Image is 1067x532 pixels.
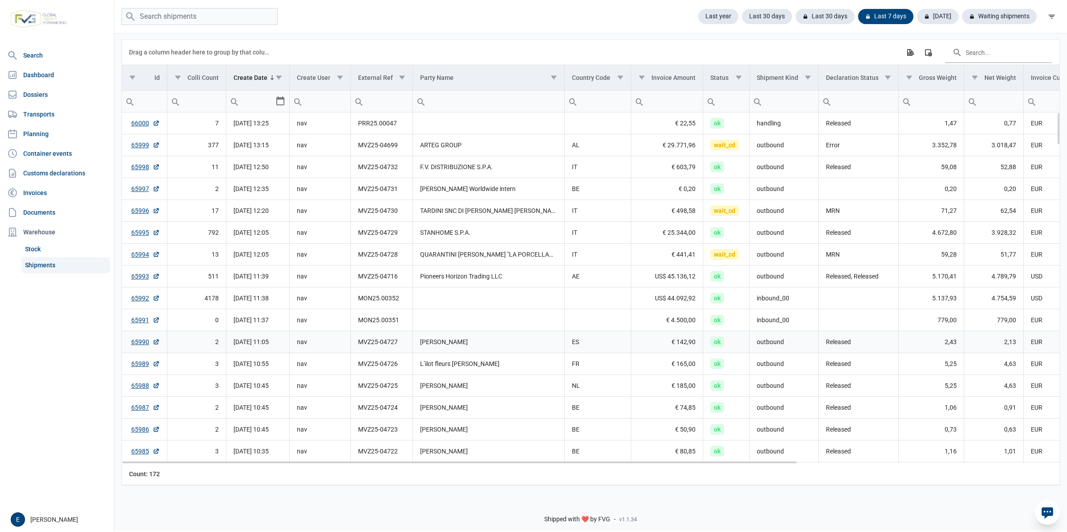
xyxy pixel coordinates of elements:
[167,91,183,112] div: Search box
[819,222,898,244] td: Released
[289,200,350,222] td: nav
[750,156,819,178] td: outbound
[21,257,110,273] a: Shipments
[167,222,226,244] td: 792
[188,74,219,81] div: Colli Count
[233,207,269,214] span: [DATE] 12:20
[819,156,898,178] td: Released
[131,119,160,128] a: 66000
[131,162,160,171] a: 65998
[175,74,181,81] span: Show filter options for column 'Colli Count'
[413,91,564,112] td: Filter cell
[289,309,350,331] td: nav
[289,65,350,91] td: Column Create User
[964,266,1024,287] td: 4.789,79
[565,397,631,419] td: BE
[289,397,350,419] td: nav
[413,222,564,244] td: STANHOME S.P.A.
[289,91,350,112] td: Filter cell
[675,119,696,128] span: € 22,55
[350,134,413,156] td: MVZ25-04699
[735,74,742,81] span: Show filter options for column 'Status'
[651,74,696,81] div: Invoice Amount
[122,91,138,112] div: Search box
[898,156,964,178] td: 59,08
[4,125,110,143] a: Planning
[964,65,1024,91] td: Column Net Weight
[898,419,964,441] td: 0,73
[819,331,898,353] td: Released
[233,141,269,149] span: [DATE] 13:15
[167,287,226,309] td: 4178
[413,134,564,156] td: ARTEG GROUP
[122,40,1059,485] div: Data grid with 172 rows and 18 columns
[226,65,289,91] td: Column Create Date
[350,156,413,178] td: MVZ25-04732
[750,178,819,200] td: outbound
[750,397,819,419] td: outbound
[631,91,647,112] div: Search box
[750,222,819,244] td: outbound
[129,470,160,478] div: Id Count: 172
[898,91,964,112] td: Filter cell
[572,74,610,81] div: Country Code
[898,353,964,375] td: 5,25
[750,200,819,222] td: outbound
[350,397,413,419] td: MVZ25-04724
[819,91,898,112] input: Filter cell
[167,353,226,375] td: 3
[4,204,110,221] a: Documents
[289,266,350,287] td: nav
[399,74,405,81] span: Show filter options for column 'External Ref'
[233,120,269,127] span: [DATE] 13:25
[167,375,226,397] td: 3
[350,331,413,353] td: MVZ25-04727
[350,178,413,200] td: MVZ25-04731
[167,65,226,91] td: Column Colli Count
[290,91,306,112] div: Search box
[289,178,350,200] td: nav
[631,91,703,112] input: Filter cell
[920,44,936,60] div: Column Chooser
[420,74,454,81] div: Party Name
[898,112,964,134] td: 1,47
[4,46,110,64] a: Search
[826,74,879,81] div: Declaration Status
[750,309,819,331] td: inbound_00
[703,65,750,91] td: Column Status
[131,228,160,237] a: 65995
[413,91,429,112] div: Search box
[898,65,964,91] td: Column Gross Weight
[819,112,898,134] td: Released
[671,250,696,259] span: € 441,41
[565,331,631,353] td: ES
[750,112,819,134] td: handling
[964,375,1024,397] td: 4,63
[275,74,282,81] span: Show filter options for column 'Create Date'
[167,91,226,112] input: Filter cell
[4,223,110,241] div: Warehouse
[698,9,738,24] div: Last year
[167,309,226,331] td: 0
[4,66,110,84] a: Dashboard
[964,91,980,112] div: Search box
[703,91,750,112] td: Filter cell
[233,74,267,81] div: Create Date
[1044,8,1060,25] div: filter
[971,74,978,81] span: Show filter options for column 'Net Weight'
[226,91,275,112] input: Filter cell
[898,397,964,419] td: 1,06
[131,403,160,412] a: 65987
[350,112,413,134] td: PRR25.00047
[984,74,1016,81] div: Net Weight
[4,184,110,202] a: Invoices
[565,200,631,222] td: IT
[131,250,160,259] a: 65994
[565,91,581,112] div: Search box
[167,397,226,419] td: 2
[819,441,898,462] td: Released
[631,65,703,91] td: Column Invoice Amount
[233,163,269,170] span: [DATE] 12:50
[899,91,964,112] input: Filter cell
[226,91,242,112] div: Search box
